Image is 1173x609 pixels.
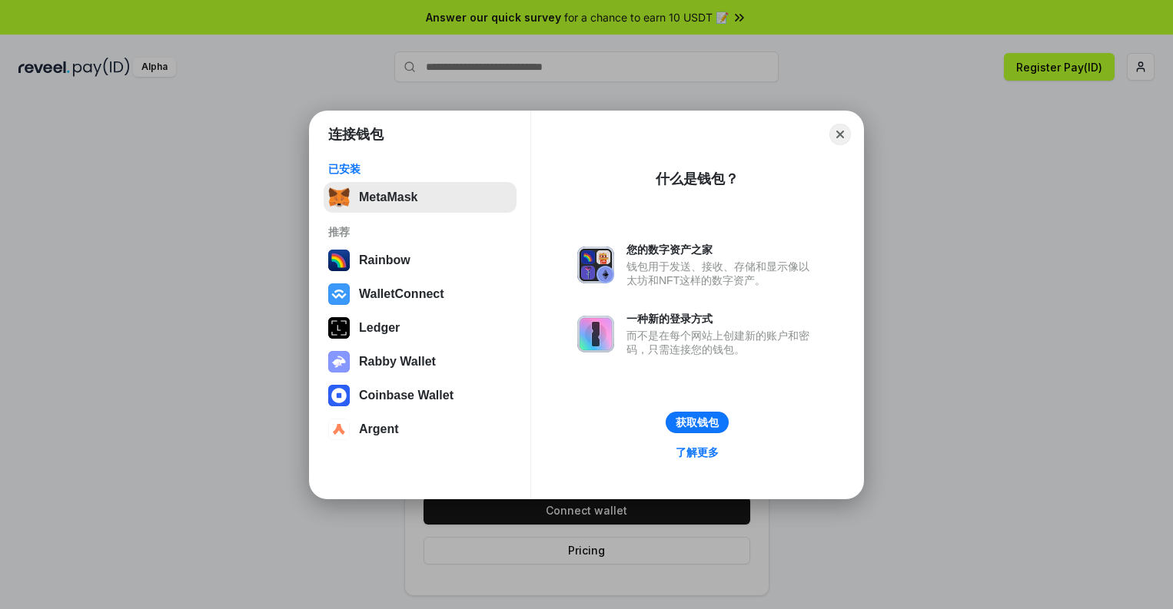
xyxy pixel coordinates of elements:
div: 推荐 [328,225,512,239]
button: Ledger [324,313,517,343]
div: 获取钱包 [676,415,719,429]
button: Coinbase Wallet [324,380,517,411]
img: svg+xml,%3Csvg%20xmlns%3D%22http%3A%2F%2Fwww.w3.org%2F2000%2Fsvg%22%20fill%3D%22none%22%20viewBox... [577,316,614,352]
img: svg+xml,%3Csvg%20width%3D%2228%22%20height%3D%2228%22%20viewBox%3D%220%200%2028%2028%22%20fill%3D... [328,419,350,440]
img: svg+xml,%3Csvg%20xmlns%3D%22http%3A%2F%2Fwww.w3.org%2F2000%2Fsvg%22%20width%3D%2228%22%20height%3... [328,317,350,339]
button: WalletConnect [324,279,517,309]
button: 获取钱包 [666,412,729,433]
button: Argent [324,414,517,445]
div: WalletConnect [359,287,444,301]
img: svg+xml,%3Csvg%20fill%3D%22none%22%20height%3D%2233%22%20viewBox%3D%220%200%2035%2033%22%20width%... [328,187,350,208]
div: 您的数字资产之家 [626,243,817,257]
h1: 连接钱包 [328,125,384,144]
div: MetaMask [359,190,417,204]
button: Rabby Wallet [324,346,517,377]
div: Ledger [359,321,400,335]
button: Close [829,124,851,145]
div: Rabby Wallet [359,355,436,369]
div: 钱包用于发送、接收、存储和显示像以太坊和NFT这样的数字资产。 [626,260,817,287]
div: Argent [359,422,399,436]
div: 已安装 [328,162,512,176]
div: 了解更多 [676,445,719,459]
img: svg+xml,%3Csvg%20xmlns%3D%22http%3A%2F%2Fwww.w3.org%2F2000%2Fsvg%22%20fill%3D%22none%22%20viewBox... [577,247,614,283]
div: 而不是在每个网站上创建新的账户和密码，只需连接您的钱包。 [626,329,817,356]
a: 了解更多 [666,442,728,462]
img: svg+xml,%3Csvg%20xmlns%3D%22http%3A%2F%2Fwww.w3.org%2F2000%2Fsvg%22%20fill%3D%22none%22%20viewBox... [328,351,350,372]
button: Rainbow [324,245,517,276]
button: MetaMask [324,182,517,213]
img: svg+xml,%3Csvg%20width%3D%2228%22%20height%3D%2228%22%20viewBox%3D%220%200%2028%2028%22%20fill%3D... [328,283,350,305]
div: Rainbow [359,253,410,267]
div: Coinbase Wallet [359,389,454,402]
div: 一种新的登录方式 [626,312,817,326]
div: 什么是钱包？ [656,170,739,188]
img: svg+xml,%3Csvg%20width%3D%2228%22%20height%3D%2228%22%20viewBox%3D%220%200%2028%2028%22%20fill%3D... [328,385,350,406]
img: svg+xml,%3Csvg%20width%3D%22120%22%20height%3D%22120%22%20viewBox%3D%220%200%20120%20120%22%20fil... [328,250,350,271]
